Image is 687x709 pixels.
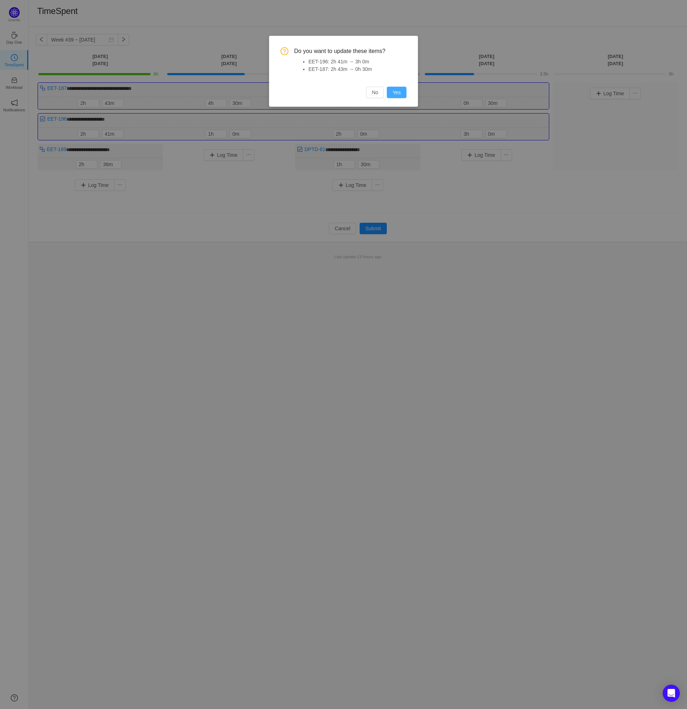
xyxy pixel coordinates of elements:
button: Yes [387,87,406,98]
span: Do you want to update these items? [294,47,406,55]
div: Open Intercom Messenger [663,685,680,702]
button: No [366,87,384,98]
li: EET-196: 2h 41m → 3h 0m [308,58,406,66]
i: icon: question-circle [281,47,288,55]
li: EET-187: 2h 43m → 0h 30m [308,66,406,73]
